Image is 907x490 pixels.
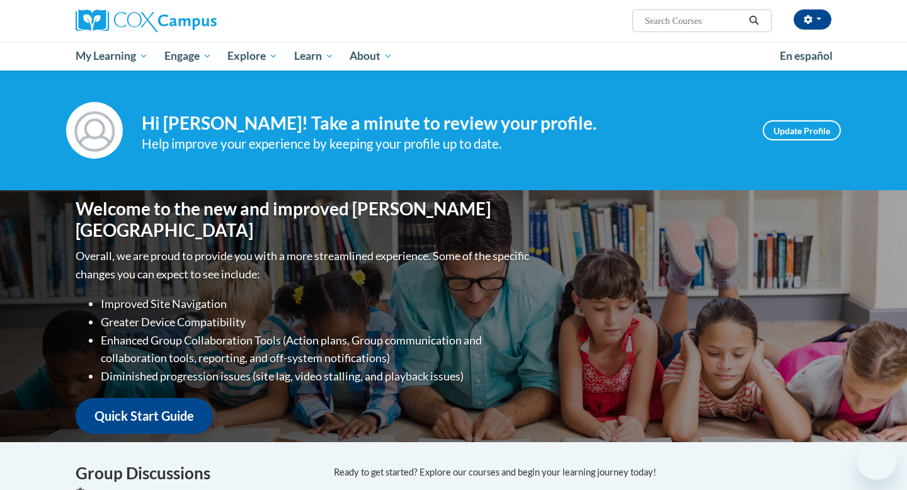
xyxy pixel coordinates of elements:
button: Account Settings [794,9,831,30]
a: Update Profile [763,120,841,140]
span: Learn [294,48,334,64]
img: Profile Image [66,102,123,159]
a: Learn [286,42,342,71]
li: Enhanced Group Collaboration Tools (Action plans, Group communication and collaboration tools, re... [101,331,532,368]
li: Diminished progression issues (site lag, video stalling, and playback issues) [101,367,532,385]
img: Cox Campus [76,9,217,32]
a: Cox Campus [76,9,315,32]
span: En español [780,49,833,62]
span: Explore [227,48,278,64]
a: Explore [219,42,286,71]
li: Improved Site Navigation [101,295,532,313]
h1: Welcome to the new and improved [PERSON_NAME][GEOGRAPHIC_DATA] [76,198,532,241]
span: Engage [164,48,212,64]
div: Help improve your experience by keeping your profile up to date. [142,134,744,154]
h4: Hi [PERSON_NAME]! Take a minute to review your profile. [142,113,744,134]
a: My Learning [67,42,156,71]
iframe: Button to launch messaging window [857,440,897,480]
span: My Learning [76,48,148,64]
a: En español [772,43,841,69]
a: About [342,42,401,71]
button: Search [744,13,763,28]
p: Overall, we are proud to provide you with a more streamlined experience. Some of the specific cha... [76,247,532,283]
div: Main menu [57,42,850,71]
span: About [350,48,392,64]
li: Greater Device Compatibility [101,313,532,331]
h4: Group Discussions [76,461,315,486]
a: Quick Start Guide [76,398,213,434]
a: Engage [156,42,220,71]
input: Search Courses [644,13,744,28]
